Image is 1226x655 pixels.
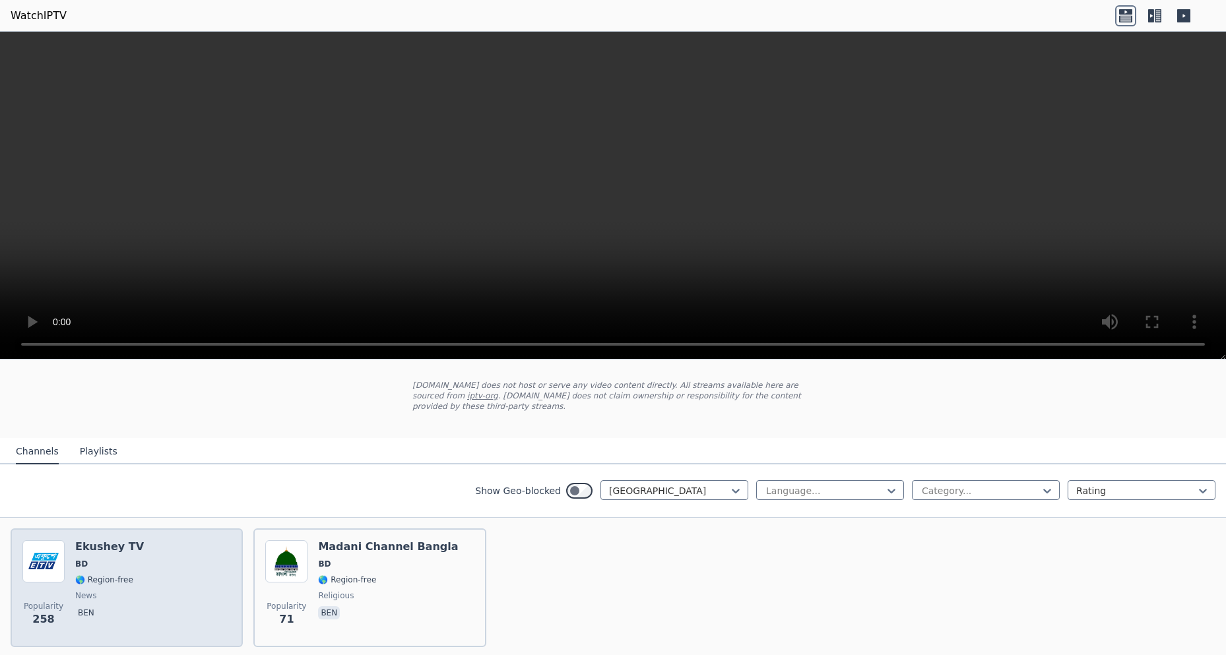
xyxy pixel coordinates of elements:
[75,540,144,553] h6: Ekushey TV
[318,590,354,601] span: religious
[279,611,294,627] span: 71
[16,439,59,464] button: Channels
[24,601,63,611] span: Popularity
[75,559,88,569] span: BD
[75,575,133,585] span: 🌎 Region-free
[318,606,340,619] p: ben
[467,391,498,400] a: iptv-org
[80,439,117,464] button: Playlists
[32,611,54,627] span: 258
[475,484,561,497] label: Show Geo-blocked
[265,540,307,582] img: Madani Channel Bangla
[11,8,67,24] a: WatchIPTV
[318,575,376,585] span: 🌎 Region-free
[412,380,814,412] p: [DOMAIN_NAME] does not host or serve any video content directly. All streams available here are s...
[75,606,97,619] p: ben
[267,601,306,611] span: Popularity
[318,559,331,569] span: BD
[318,540,458,553] h6: Madani Channel Bangla
[22,540,65,582] img: Ekushey TV
[75,590,96,601] span: news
